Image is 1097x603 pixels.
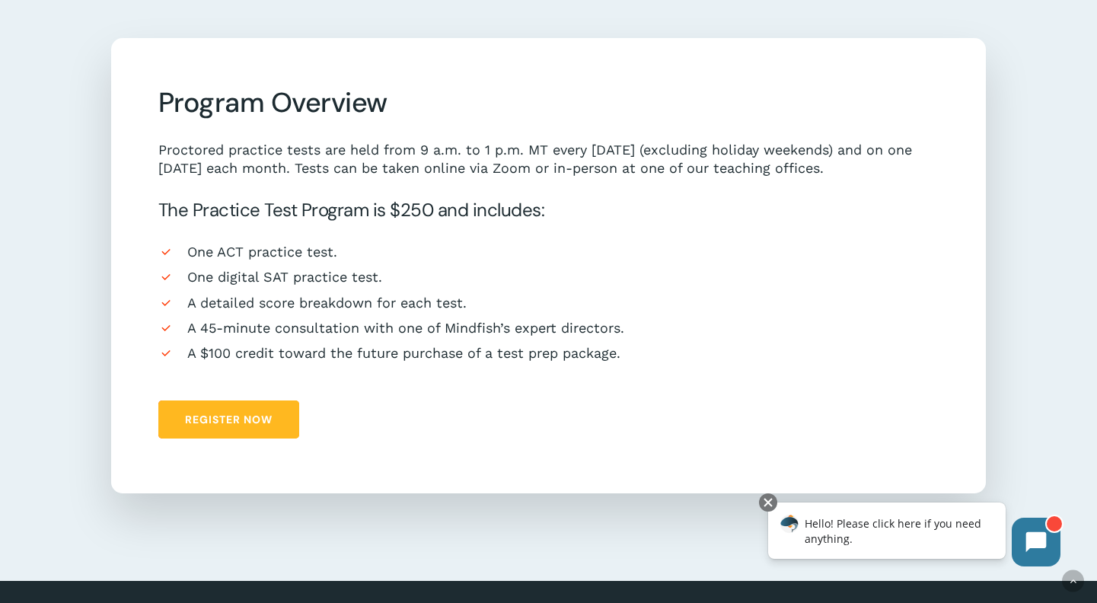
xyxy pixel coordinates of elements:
li: A detailed score breakdown for each test. [158,294,939,311]
h3: Program Overview [158,85,939,120]
li: One digital SAT practice test. [158,268,939,286]
li: A 45-minute consultation with one of Mindfish’s expert directors. [158,319,939,337]
li: A $100 credit toward the future purchase of a test prep package. [158,344,939,362]
span: Register Now [185,412,273,427]
li: One ACT practice test. [158,243,939,260]
p: Proctored practice tests are held from 9 a.m. to 1 p.m. MT every [DATE] (excluding holiday weeken... [158,141,939,177]
a: Register Now [158,400,299,439]
h5: The Practice Test Program is $250 and includes: [158,198,939,222]
iframe: Chatbot [752,490,1076,582]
